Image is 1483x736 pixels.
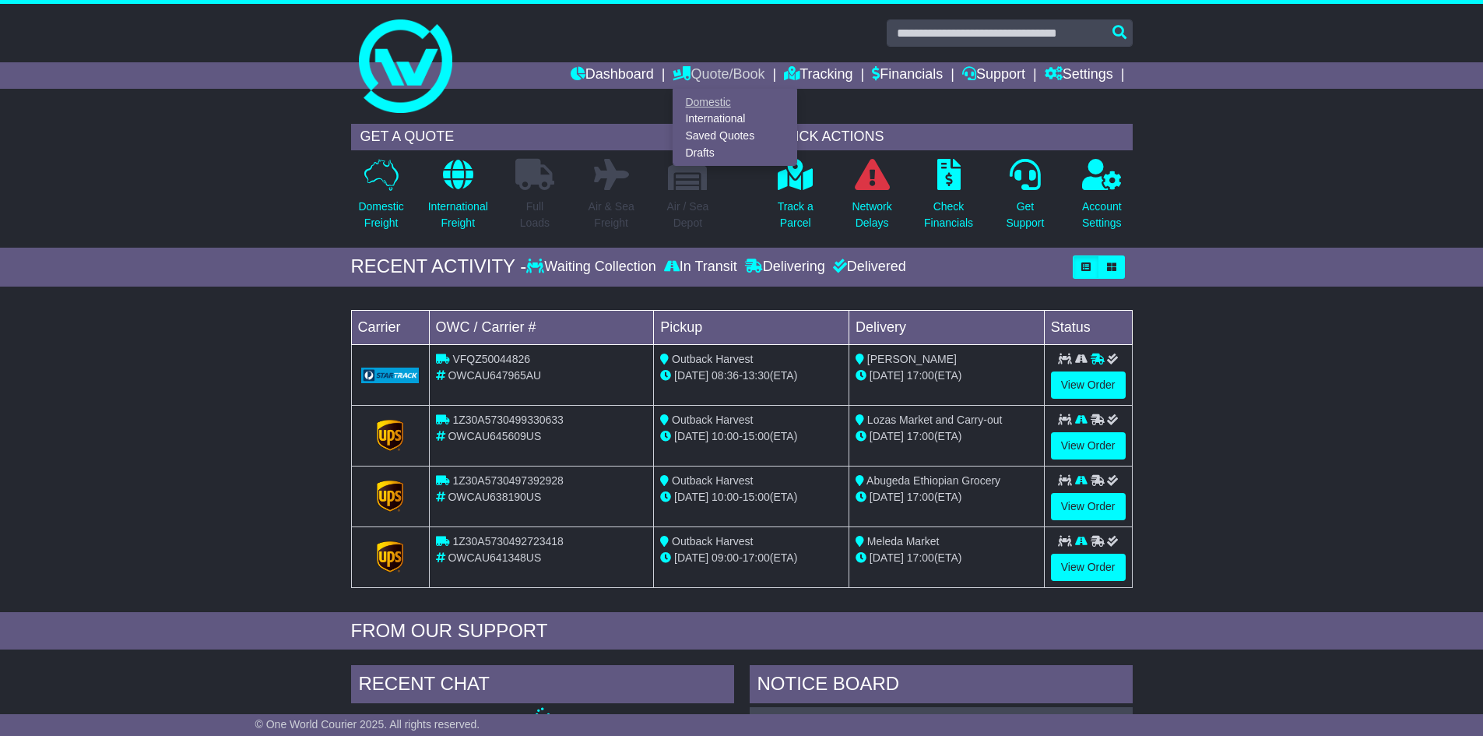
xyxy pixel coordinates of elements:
[361,368,420,383] img: GetCarrierServiceLogo
[1051,554,1126,581] a: View Order
[377,541,403,572] img: GetCarrierServiceLogo
[743,369,770,382] span: 13:30
[448,551,541,564] span: OWCAU641348US
[852,199,891,231] p: Network Delays
[743,430,770,442] span: 15:00
[674,551,708,564] span: [DATE]
[1005,158,1045,240] a: GetSupport
[1051,372,1126,399] a: View Order
[452,535,563,548] span: 1Z30A5730492723418
[660,550,842,566] div: - (ETA)
[1006,199,1044,231] p: Get Support
[1082,199,1122,231] p: Account Settings
[427,158,489,240] a: InternationalFreight
[1045,62,1113,89] a: Settings
[660,259,741,276] div: In Transit
[866,474,1000,487] span: Abugeda Ethiopian Grocery
[452,474,563,487] span: 1Z30A5730497392928
[712,551,739,564] span: 09:00
[867,535,940,548] span: Meleda Market
[829,259,906,276] div: Delivered
[667,199,709,231] p: Air / Sea Depot
[907,551,934,564] span: 17:00
[870,430,904,442] span: [DATE]
[962,62,1025,89] a: Support
[870,551,904,564] span: [DATE]
[867,414,1003,426] span: Lozas Market and Carry-out
[673,93,796,111] a: Domestic
[870,369,904,382] span: [DATE]
[429,310,654,344] td: OWC / Carrier #
[351,124,719,150] div: GET A QUOTE
[784,62,852,89] a: Tracking
[589,199,634,231] p: Air & Sea Freight
[660,428,842,445] div: - (ETA)
[856,550,1038,566] div: (ETA)
[907,430,934,442] span: 17:00
[672,414,753,426] span: Outback Harvest
[672,474,753,487] span: Outback Harvest
[351,665,734,707] div: RECENT CHAT
[741,259,829,276] div: Delivering
[1081,158,1123,240] a: AccountSettings
[448,369,541,382] span: OWCAU647965AU
[777,158,814,240] a: Track aParcel
[515,199,554,231] p: Full Loads
[660,368,842,384] div: - (ETA)
[673,128,796,145] a: Saved Quotes
[674,369,708,382] span: [DATE]
[856,489,1038,505] div: (ETA)
[924,199,973,231] p: Check Financials
[1051,432,1126,460] a: View Order
[357,158,404,240] a: DomesticFreight
[856,368,1038,384] div: (ETA)
[377,481,403,512] img: GetCarrierServiceLogo
[448,430,541,442] span: OWCAU645609US
[1044,310,1132,344] td: Status
[672,353,753,365] span: Outback Harvest
[743,491,770,503] span: 15:00
[351,255,527,278] div: RECENT ACTIVITY -
[428,199,488,231] p: International Freight
[673,62,764,89] a: Quote/Book
[377,420,403,451] img: GetCarrierServiceLogo
[851,158,892,240] a: NetworkDelays
[778,199,814,231] p: Track a Parcel
[743,551,770,564] span: 17:00
[1051,493,1126,520] a: View Order
[750,665,1133,707] div: NOTICE BOARD
[452,414,563,426] span: 1Z30A5730499330633
[654,310,849,344] td: Pickup
[765,124,1133,150] div: QUICK ACTIONS
[849,310,1044,344] td: Delivery
[351,310,429,344] td: Carrier
[660,489,842,505] div: - (ETA)
[907,369,934,382] span: 17:00
[526,259,659,276] div: Waiting Collection
[448,491,541,503] span: OWCAU638190US
[867,353,957,365] span: [PERSON_NAME]
[673,89,797,166] div: Quote/Book
[674,430,708,442] span: [DATE]
[712,491,739,503] span: 10:00
[674,491,708,503] span: [DATE]
[351,620,1133,643] div: FROM OUR SUPPORT
[712,430,739,442] span: 10:00
[870,491,904,503] span: [DATE]
[673,111,796,128] a: International
[255,718,480,731] span: © One World Courier 2025. All rights reserved.
[907,491,934,503] span: 17:00
[856,428,1038,445] div: (ETA)
[872,62,943,89] a: Financials
[923,158,974,240] a: CheckFinancials
[712,369,739,382] span: 08:36
[672,535,753,548] span: Outback Harvest
[358,199,403,231] p: Domestic Freight
[452,353,530,365] span: VFQZ50044826
[673,144,796,161] a: Drafts
[571,62,654,89] a: Dashboard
